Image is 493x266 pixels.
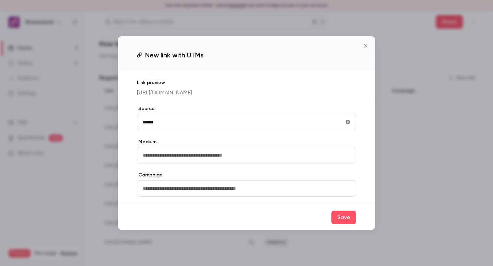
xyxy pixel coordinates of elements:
[137,105,356,112] label: Source
[145,50,204,60] span: New link with UTMs
[137,89,356,97] p: [URL][DOMAIN_NAME]
[342,117,353,128] button: utmSource
[331,211,356,224] button: Save
[137,172,356,178] label: Campaign
[137,79,356,86] p: Link preview
[359,39,372,53] button: Close
[137,138,356,145] label: Medium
